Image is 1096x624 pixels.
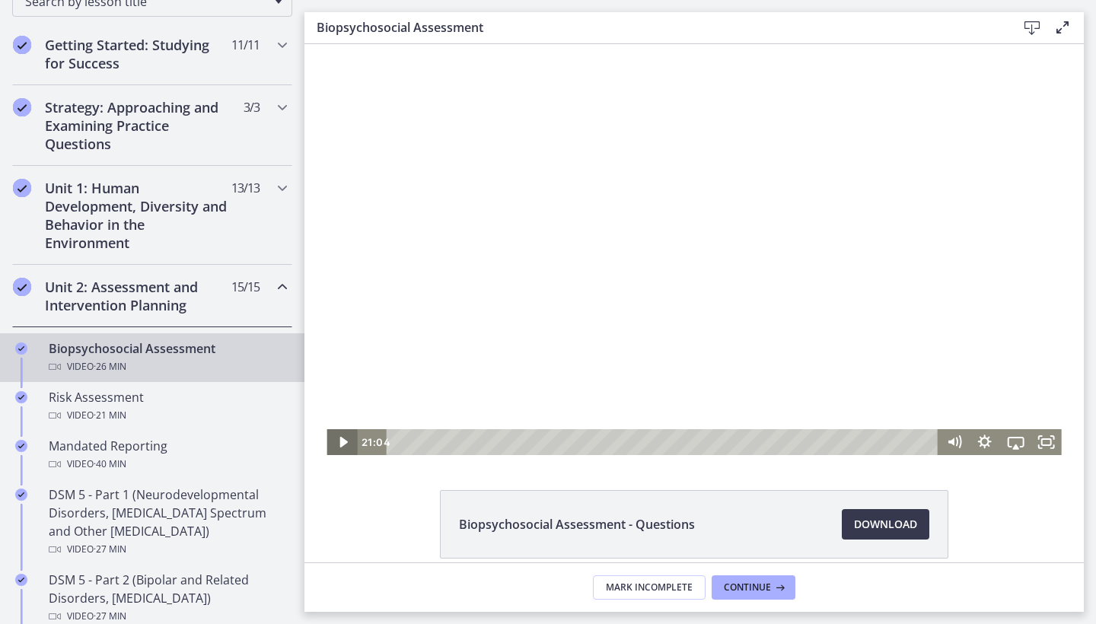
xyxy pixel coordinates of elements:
[13,278,31,296] i: Completed
[49,358,286,376] div: Video
[231,36,260,54] span: 11 / 11
[593,575,706,600] button: Mark Incomplete
[94,358,126,376] span: · 26 min
[231,278,260,296] span: 15 / 15
[696,385,726,411] button: Airplay
[15,440,27,452] i: Completed
[726,385,757,411] button: Fullscreen
[459,515,695,533] span: Biopsychosocial Assessment - Questions
[45,98,231,153] h2: Strategy: Approaching and Examining Practice Questions
[49,455,286,473] div: Video
[15,574,27,586] i: Completed
[15,342,27,355] i: Completed
[49,437,286,473] div: Mandated Reporting
[606,581,693,594] span: Mark Incomplete
[842,509,929,540] a: Download
[45,36,231,72] h2: Getting Started: Studying for Success
[665,385,696,411] button: Show settings menu
[13,36,31,54] i: Completed
[13,98,31,116] i: Completed
[94,406,126,425] span: · 21 min
[45,278,231,314] h2: Unit 2: Assessment and Intervention Planning
[13,179,31,197] i: Completed
[94,455,126,473] span: · 40 min
[45,179,231,252] h2: Unit 1: Human Development, Diversity and Behavior in the Environment
[724,581,771,594] span: Continue
[94,540,126,559] span: · 27 min
[15,391,27,403] i: Completed
[712,575,795,600] button: Continue
[49,339,286,376] div: Biopsychosocial Assessment
[49,406,286,425] div: Video
[231,179,260,197] span: 13 / 13
[49,540,286,559] div: Video
[49,388,286,425] div: Risk Assessment
[244,98,260,116] span: 3 / 3
[854,515,917,533] span: Download
[15,489,27,501] i: Completed
[317,18,992,37] h3: Biopsychosocial Assessment
[49,486,286,559] div: DSM 5 - Part 1 (Neurodevelopmental Disorders, [MEDICAL_DATA] Spectrum and Other [MEDICAL_DATA])
[304,44,1084,455] iframe: Video Lesson
[635,385,665,411] button: Mute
